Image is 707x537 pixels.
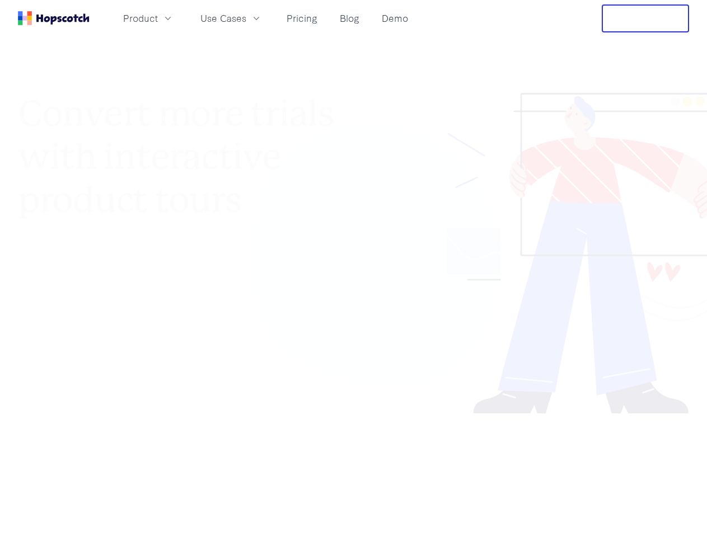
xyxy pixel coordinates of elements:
[335,9,364,27] a: Blog
[602,4,689,32] button: Free Trial
[123,11,158,25] span: Product
[282,9,322,27] a: Pricing
[18,92,354,221] h1: Convert more trials with interactive product tours
[200,11,246,25] span: Use Cases
[194,9,269,27] button: Use Cases
[377,9,413,27] a: Demo
[18,11,90,25] a: Home
[116,9,180,27] button: Product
